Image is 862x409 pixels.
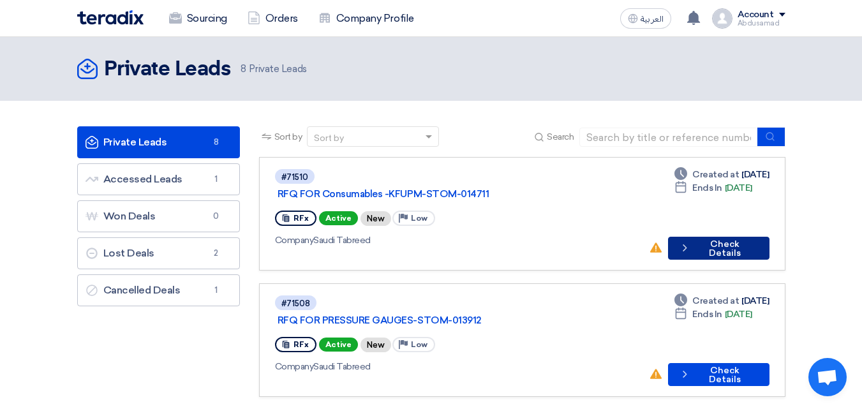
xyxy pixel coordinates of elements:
span: Sort by [274,130,302,144]
div: New [360,211,391,226]
a: Lost Deals2 [77,237,240,269]
a: Orders [237,4,308,33]
span: 1 [209,284,224,297]
span: Low [411,214,427,223]
span: Company [275,235,314,246]
span: العربية [641,15,664,24]
span: Low [411,340,427,349]
a: Sourcing [159,4,237,33]
span: Company [275,361,314,372]
span: 8 [209,136,224,149]
div: Account [738,10,774,20]
span: Active [319,211,358,225]
span: Ends In [692,308,722,321]
div: Saudi Tabreed [275,234,639,247]
button: العربية [620,8,671,29]
span: 8 [241,63,246,75]
a: Accessed Leads1 [77,163,240,195]
span: RFx [294,340,309,349]
span: 2 [209,247,224,260]
span: RFx [294,214,309,223]
a: Won Deals0 [77,200,240,232]
a: Company Profile [308,4,424,33]
span: Private Leads [241,62,306,77]
button: Check Details [668,237,769,260]
div: [DATE] [674,308,752,321]
span: 1 [209,173,224,186]
div: Saudi Tabreed [275,360,639,373]
div: Sort by [314,131,344,145]
span: Active [319,338,358,352]
div: Open chat [808,358,847,396]
img: profile_test.png [712,8,732,29]
a: RFQ FOR PRESSURE GAUGES-STOM-013912 [278,315,597,326]
a: RFQ FOR Consumables -KFUPM-STOM-014711 [278,188,597,200]
a: Private Leads8 [77,126,240,158]
h2: Private Leads [104,57,231,82]
button: Check Details [668,363,769,386]
div: [DATE] [674,168,769,181]
span: Created at [692,168,739,181]
div: [DATE] [674,294,769,308]
div: #71508 [281,299,310,308]
div: #71510 [281,173,308,181]
div: Abdusamad [738,20,785,27]
span: 0 [209,210,224,223]
div: New [360,338,391,352]
a: Cancelled Deals1 [77,274,240,306]
input: Search by title or reference number [579,128,758,147]
span: Search [547,130,574,144]
span: Created at [692,294,739,308]
div: [DATE] [674,181,752,195]
span: Ends In [692,181,722,195]
img: Teradix logo [77,10,144,25]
